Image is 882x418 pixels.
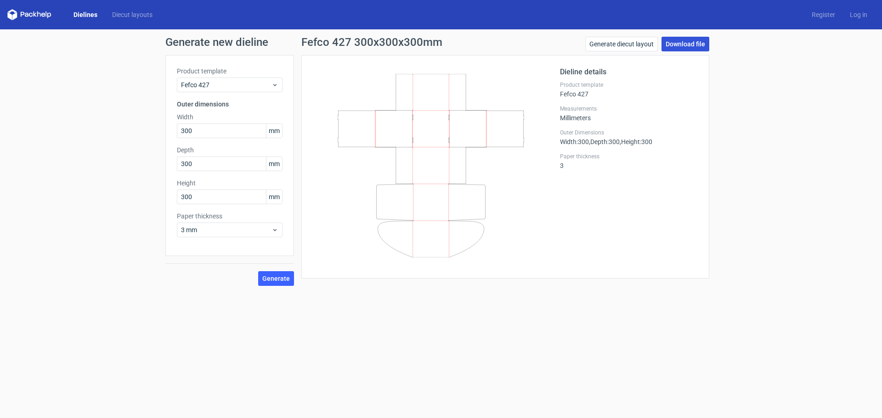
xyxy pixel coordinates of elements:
[560,67,698,78] h2: Dieline details
[266,124,282,138] span: mm
[560,105,698,112] label: Measurements
[804,10,842,19] a: Register
[177,100,283,109] h3: Outer dimensions
[301,37,442,48] h1: Fefco 427 300x300x300mm
[177,67,283,76] label: Product template
[177,145,283,155] label: Depth
[266,190,282,204] span: mm
[560,153,698,169] div: 3
[589,138,620,145] span: , Depth : 300
[560,81,698,98] div: Fefco 427
[181,80,271,89] span: Fefco 427
[560,129,698,136] label: Outer Dimensions
[177,112,283,122] label: Width
[585,37,658,51] a: Generate diecut layout
[165,37,717,48] h1: Generate new dieline
[620,138,652,145] span: , Height : 300
[66,10,105,19] a: Dielines
[258,271,294,286] button: Generate
[181,225,271,234] span: 3 mm
[842,10,875,19] a: Log in
[266,157,282,171] span: mm
[560,105,698,122] div: Millimeters
[560,81,698,89] label: Product template
[560,138,589,145] span: Width : 300
[560,153,698,160] label: Paper thickness
[177,212,283,221] label: Paper thickness
[105,10,160,19] a: Diecut layouts
[262,275,290,282] span: Generate
[661,37,709,51] a: Download file
[177,178,283,188] label: Height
